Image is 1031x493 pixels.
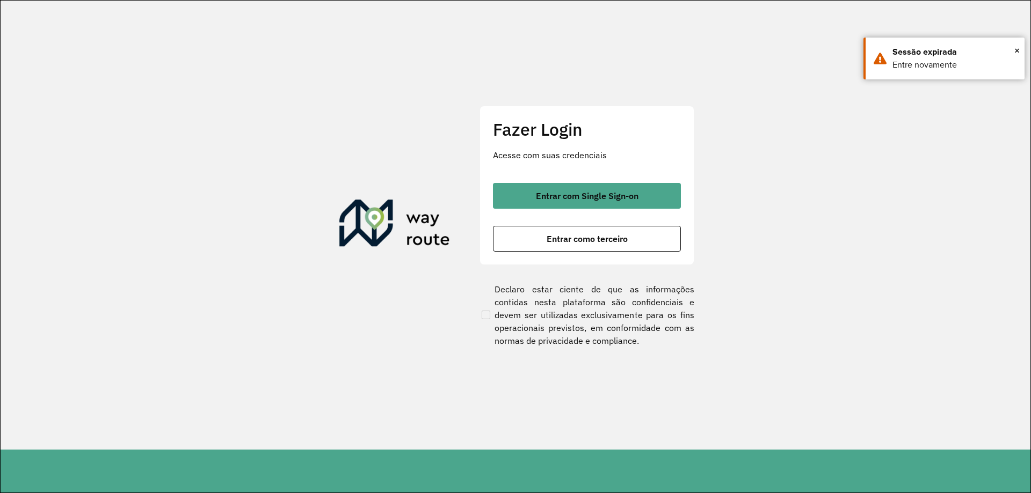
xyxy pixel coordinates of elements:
p: Acesse com suas credenciais [493,149,681,161]
button: button [493,226,681,252]
span: × [1014,42,1020,58]
div: Sessão expirada [892,46,1017,58]
button: button [493,183,681,209]
button: Close [1014,42,1020,58]
h2: Fazer Login [493,119,681,139]
div: Entre novamente [892,58,1017,71]
span: Entrar com Single Sign-on [536,192,638,200]
img: Roteirizador AmbevTech [339,200,450,251]
span: Entrar como terceiro [547,234,628,243]
label: Declaro estar ciente de que as informações contidas nesta plataforma são confidenciais e devem se... [480,283,694,347]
